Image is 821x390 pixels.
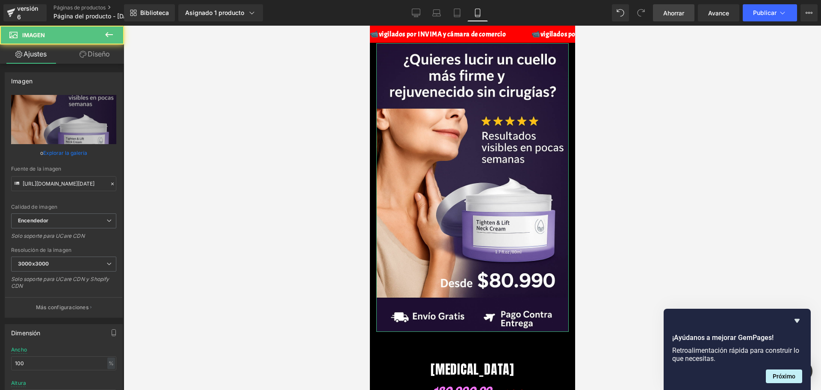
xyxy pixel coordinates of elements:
[11,176,116,191] input: Enlace
[22,32,45,38] font: Imagen
[62,357,122,373] font: $80,990.99
[11,247,71,253] font: Resolución de la imagen
[36,304,89,310] font: Más configuraciones
[11,233,85,239] font: Solo soporte para UCare CDN
[162,4,298,13] font: 📹vigilados por INVIMA y cámara de comercio
[124,4,175,21] a: Nueva Biblioteca
[140,363,177,372] font: de descuento
[612,4,629,21] button: Deshacer
[11,276,109,289] font: Solo soporte para UCare CDN y Shopify CDN
[406,4,426,21] a: De oficina
[766,369,802,383] button: Siguiente pregunta
[124,363,139,372] font: 50%
[698,4,739,21] a: Avance
[53,4,106,11] font: Páginas de productos
[753,9,777,16] font: Publicar
[672,346,799,363] font: Retroalimentación rápida para construir lo que necesitas.
[426,4,447,21] a: Computadora portátil
[11,380,26,386] font: Altura
[800,4,818,21] button: Más
[18,217,48,224] font: Encendedor
[792,316,802,326] button: Ocultar encuesta
[64,44,126,64] a: Diseño
[11,356,116,370] input: auto
[43,150,87,156] font: Explorar la galería
[773,373,795,380] font: Próximo
[18,260,49,267] font: 3000x3000
[3,4,47,21] a: versión 6
[61,336,145,352] a: [MEDICAL_DATA]
[24,50,47,58] font: Ajustes
[53,4,152,11] a: Páginas de productos
[53,12,162,20] font: Página del producto - [DATE] 21:51:48
[11,346,27,353] font: Ancho
[672,333,802,343] h2: ¡Ayúdanos a mejorar GemPages!
[185,9,244,16] font: Asignado 1 producto
[11,204,57,210] font: Calidad de imagen
[61,334,145,353] font: [MEDICAL_DATA]
[5,297,122,317] button: Más configuraciones
[11,165,61,172] font: Fuente de la imagen
[663,9,684,17] font: Ahorrar
[40,150,43,156] font: o
[109,360,114,366] font: %
[672,334,774,342] font: ¡Ayúdanos a mejorar GemPages!
[11,329,41,337] font: Dimensión
[708,9,729,17] font: Avance
[743,4,797,21] button: Publicar
[17,5,38,21] font: versión 6
[467,4,488,21] a: Móvil
[632,4,650,21] button: Rehacer
[88,50,110,58] font: Diseño
[672,316,802,383] div: ¡Ayúdanos a mejorar GemPages!
[11,77,32,85] font: Imagen
[447,4,467,21] a: Tableta
[140,9,169,16] font: Biblioteca
[27,363,59,372] font: $161,680.99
